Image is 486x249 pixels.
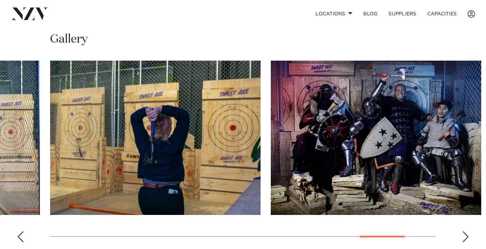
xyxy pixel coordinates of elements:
[422,6,462,21] a: Capacities
[50,61,261,215] swiper-slide: 13 / 15
[271,61,481,215] swiper-slide: 14 / 15
[310,6,358,21] a: Locations
[11,7,48,20] img: nzv-logo.png
[50,32,88,47] h2: Gallery
[358,6,383,21] a: BLOG
[383,6,422,21] a: SUPPLIERS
